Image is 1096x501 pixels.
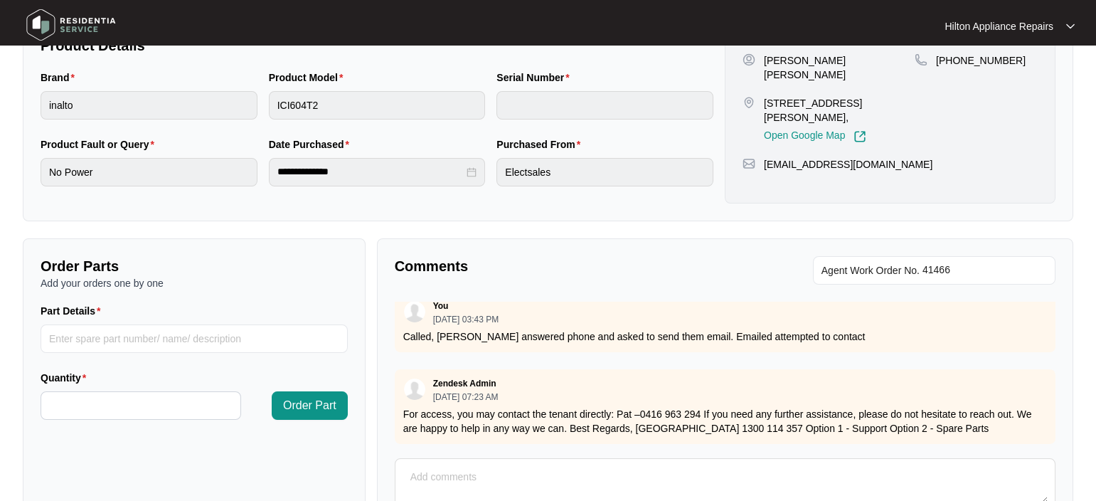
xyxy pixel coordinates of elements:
[743,53,755,66] img: user-pin
[496,137,586,152] label: Purchased From
[403,408,1032,434] span: For access, you may contact the tenant directly: Pat – If you need any further assistance, please...
[41,304,107,318] label: Part Details
[41,276,348,290] p: Add your orders one by one
[404,301,425,322] img: user.svg
[743,157,755,170] img: map-pin
[764,130,866,143] a: Open Google Map
[433,378,496,389] p: Zendesk Admin
[41,158,257,186] input: Product Fault or Query
[496,70,575,85] label: Serial Number
[277,164,464,179] input: Date Purchased
[743,96,755,109] img: map-pin
[403,329,1047,344] p: Called, [PERSON_NAME] answered phone and asked to send them email. Emailed attempted to contact
[21,4,121,46] img: residentia service logo
[821,262,920,279] span: Agent Work Order No.
[640,408,704,420] span: 0416 963 294
[41,137,160,152] label: Product Fault or Query
[496,158,713,186] input: Purchased From
[41,325,348,353] input: Part Details
[404,379,425,400] img: user.svg
[433,393,499,401] p: [DATE] 07:23 AM
[41,256,348,276] p: Order Parts
[395,256,715,276] p: Comments
[945,19,1053,33] p: Hilton Appliance Repairs
[283,397,336,414] span: Order Part
[496,91,713,120] input: Serial Number
[269,137,355,152] label: Date Purchased
[433,300,449,312] p: You
[915,53,927,66] img: map-pin
[433,315,499,324] p: [DATE] 03:43 PM
[764,53,915,82] p: [PERSON_NAME] [PERSON_NAME]
[41,91,257,120] input: Brand
[272,391,348,420] button: Order Part
[41,392,240,419] input: Quantity
[1066,23,1075,30] img: dropdown arrow
[853,130,866,143] img: Link-External
[936,55,1026,66] span: [PHONE_NUMBER]
[41,70,80,85] label: Brand
[269,91,486,120] input: Product Model
[764,96,915,125] p: [STREET_ADDRESS][PERSON_NAME],
[764,157,932,172] p: [EMAIL_ADDRESS][DOMAIN_NAME]
[41,371,92,385] label: Quantity
[922,262,1047,279] input: Add Agent Work Order No.
[269,70,349,85] label: Product Model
